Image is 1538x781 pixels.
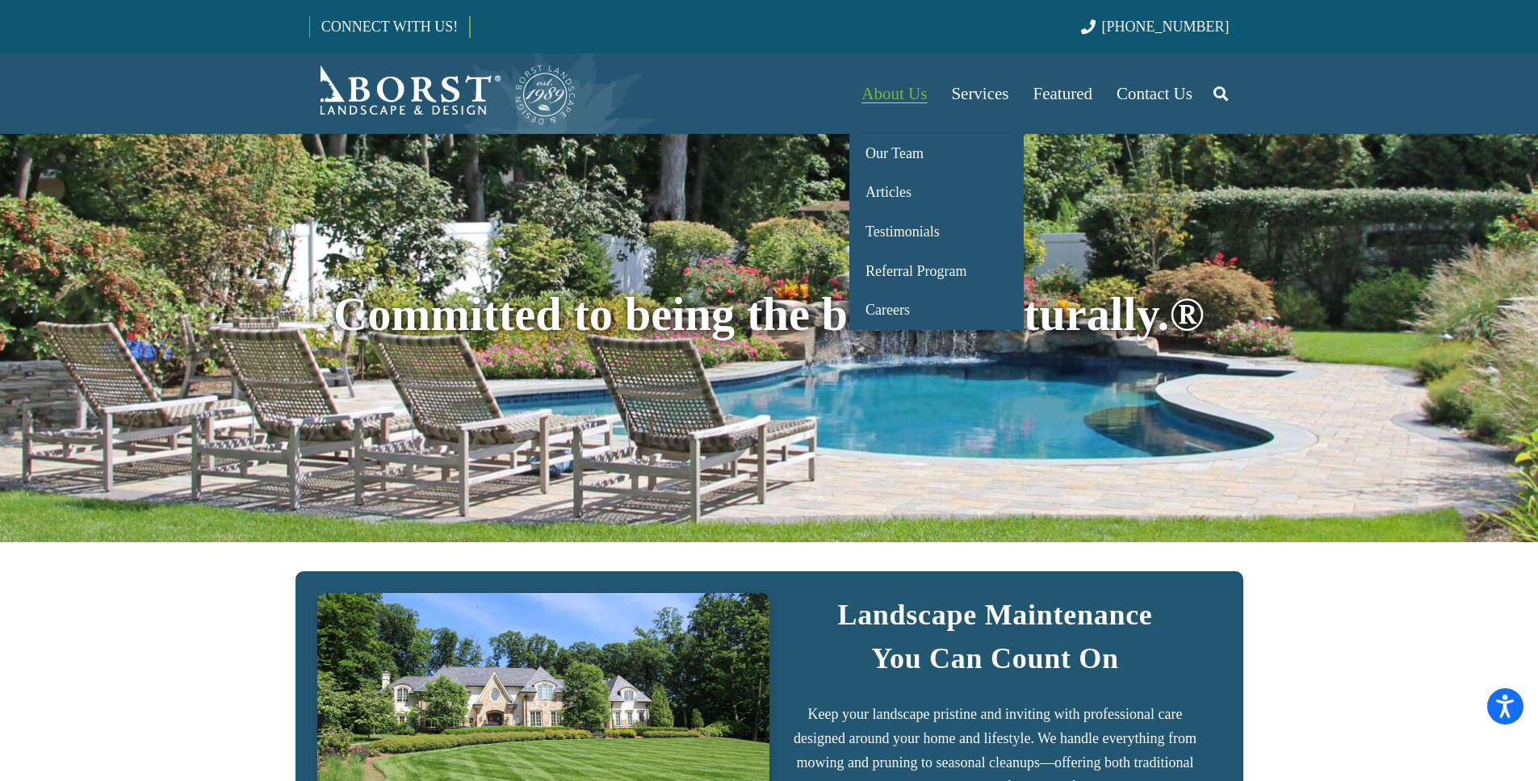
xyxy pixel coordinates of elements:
span: Testimonials [865,223,940,240]
span: Careers [865,302,910,318]
a: Borst-Logo [309,61,577,126]
span: Contact Us [1117,84,1192,103]
a: Our Team [849,134,1024,173]
a: Articles [849,173,1024,213]
a: Search [1205,73,1237,114]
a: CONNECT WITH US! [310,7,469,46]
span: Services [951,84,1008,103]
a: Featured [1021,53,1104,134]
span: About Us [861,84,927,103]
strong: Landscape Maintenance [837,599,1152,631]
a: Services [939,53,1020,134]
span: Referral Program [865,263,966,279]
a: [PHONE_NUMBER] [1081,19,1229,35]
span: [PHONE_NUMBER] [1102,19,1230,35]
span: Featured [1033,84,1092,103]
a: Contact Us [1104,53,1205,134]
span: Our Team [865,145,924,161]
a: Referral Program [849,252,1024,291]
span: Committed to being the best … naturally.® [333,288,1205,340]
strong: You Can Count On [871,642,1119,674]
a: About Us [849,53,939,134]
a: Testimonials [849,212,1024,252]
span: Articles [865,184,911,200]
a: Careers [849,290,1024,330]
